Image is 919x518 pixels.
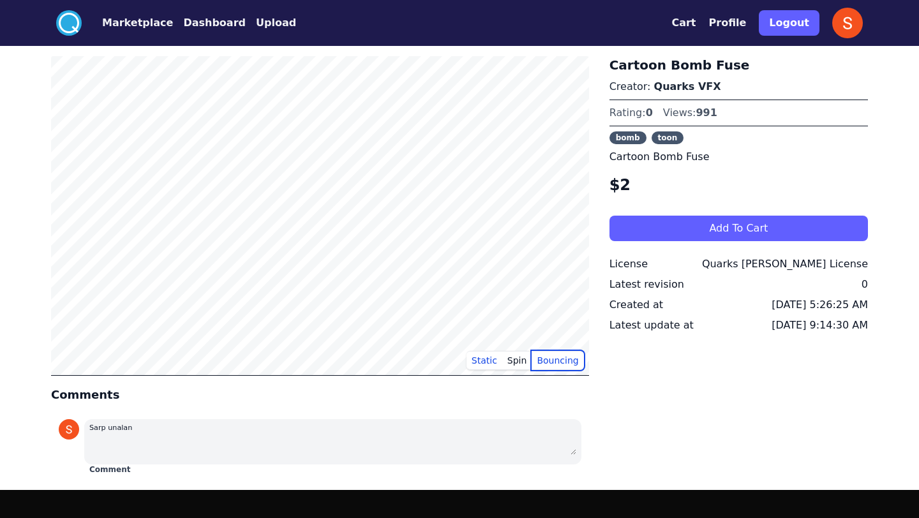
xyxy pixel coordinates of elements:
button: Spin [502,351,532,370]
div: Latest update at [609,318,694,333]
h3: Cartoon Bomb Fuse [609,56,868,74]
div: License [609,256,648,272]
div: Latest revision [609,277,684,292]
button: Marketplace [102,15,173,31]
a: Upload [246,15,296,31]
button: Add To Cart [609,216,868,241]
h4: $2 [609,175,868,195]
a: Quarks VFX [654,80,721,93]
img: profile [59,419,79,440]
button: Logout [759,10,819,36]
h4: Comments [51,386,589,404]
div: Views: [663,105,717,121]
div: [DATE] 9:14:30 AM [772,318,868,333]
p: Cartoon Bomb Fuse [609,149,868,165]
button: Bouncing [532,351,583,370]
img: profile [832,8,863,38]
a: Logout [759,5,819,41]
span: 0 [646,107,653,119]
small: Sarp unalan [89,424,132,432]
span: 991 [696,107,717,119]
a: Dashboard [173,15,246,31]
span: toon [652,131,684,144]
p: Creator: [609,79,868,94]
div: Rating: [609,105,653,121]
div: [DATE] 5:26:25 AM [772,297,868,313]
div: Created at [609,297,663,313]
a: Marketplace [82,15,173,31]
div: 0 [862,277,868,292]
button: Cart [671,15,696,31]
button: Dashboard [183,15,246,31]
button: Profile [709,15,747,31]
button: Upload [256,15,296,31]
button: Static [467,351,502,370]
span: bomb [609,131,646,144]
button: Comment [89,464,130,475]
div: Quarks [PERSON_NAME] License [702,256,868,272]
